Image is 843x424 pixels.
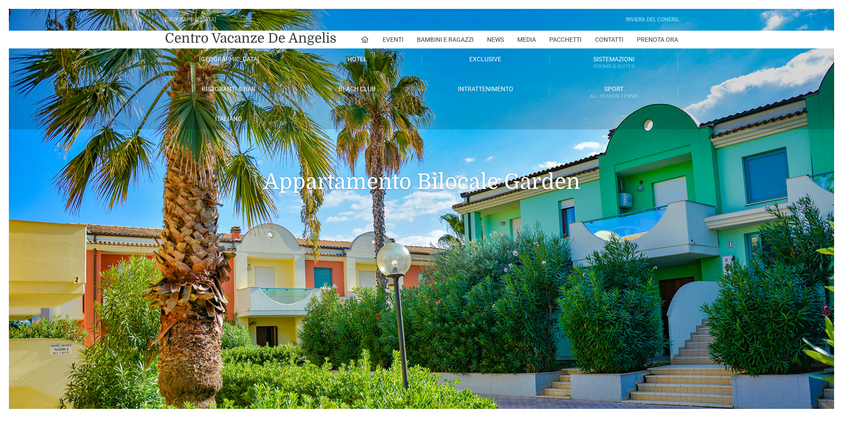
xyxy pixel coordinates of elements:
a: Intrattenimento [422,85,550,93]
a: Pacchetti [549,31,582,48]
a: Ristoranti & Bar [165,85,293,93]
div: Riviera Del Conero [626,16,678,24]
a: Hotel [293,55,422,63]
a: Media [517,31,536,48]
small: Rooms & Suites [550,62,678,71]
a: Beach Club [293,85,422,93]
small: All Season Tennis [550,92,678,100]
a: Centro Vacanze De Angelis [165,29,336,47]
a: Bambini e Ragazzi [417,31,474,48]
a: News [487,31,504,48]
a: SportAll Season Tennis [550,85,678,101]
a: Contatti [595,31,623,48]
h1: Appartamento Bilocale Garden [165,129,678,208]
span: Italiano [215,115,242,122]
a: [GEOGRAPHIC_DATA] [165,55,293,63]
a: Italiano [165,115,293,123]
div: [GEOGRAPHIC_DATA] [165,16,216,24]
a: Exclusive [422,55,550,63]
a: SistemazioniRooms & Suites [550,55,678,72]
a: Eventi [383,31,404,48]
a: Prenota Ora [637,31,678,48]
